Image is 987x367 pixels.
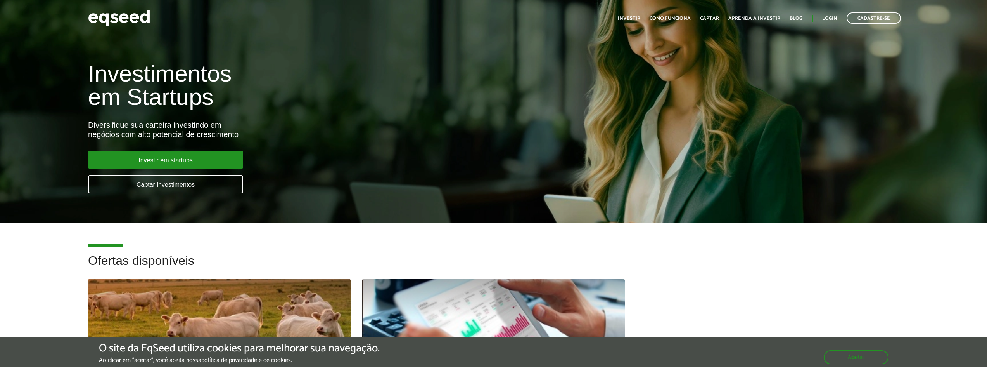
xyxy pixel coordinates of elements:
a: Aprenda a investir [728,16,780,21]
a: Cadastre-se [847,12,901,24]
h5: O site da EqSeed utiliza cookies para melhorar sua navegação. [99,343,380,355]
a: Como funciona [650,16,691,21]
h1: Investimentos em Startups [88,62,570,109]
div: Diversifique sua carteira investindo em negócios com alto potencial de crescimento [88,120,570,139]
img: EqSeed [88,8,150,28]
h2: Ofertas disponíveis [88,254,899,279]
a: política de privacidade e de cookies [201,357,291,364]
a: Investir [618,16,640,21]
a: Blog [790,16,802,21]
a: Investir em startups [88,151,243,169]
a: Captar [700,16,719,21]
button: Aceitar [824,350,888,364]
a: Captar investimentos [88,175,243,193]
p: Ao clicar em "aceitar", você aceita nossa . [99,357,380,364]
a: Login [822,16,837,21]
